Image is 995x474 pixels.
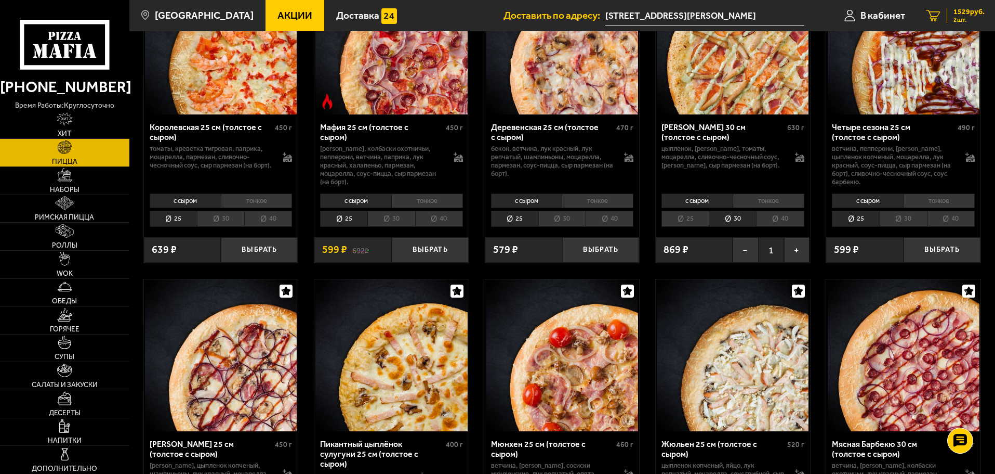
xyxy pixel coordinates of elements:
[57,270,73,277] span: WOK
[562,237,639,263] button: Выбрать
[756,211,804,227] li: 40
[52,158,77,165] span: Пицца
[904,237,980,263] button: Выбрать
[709,211,756,227] li: 30
[661,439,785,459] div: Жюльен 25 см (толстое с сыром)
[52,242,77,249] span: Роллы
[491,439,614,459] div: Мюнхен 25 см (толстое с сыром)
[145,279,297,431] img: Чикен Барбекю 25 см (толстое с сыром)
[336,10,379,20] span: Доставка
[733,237,758,263] button: −
[320,145,443,186] p: [PERSON_NAME], колбаски охотничьи, пепперони, ветчина, паприка, лук красный, халапеньо, пармезан,...
[315,279,467,431] img: Пикантный цыплёнок сулугуни 25 см (толстое с сыром)
[832,122,955,142] div: Четыре сезона 25 см (толстое с сыром)
[50,326,79,333] span: Горячее
[322,245,347,255] span: 599 ₽
[197,211,244,227] li: 30
[605,6,804,25] span: улица Софьи Ковалевской, 10к4
[953,17,985,23] span: 2 шт.
[392,237,469,263] button: Выбрать
[927,211,975,227] li: 40
[35,214,94,221] span: Римская пицца
[958,123,975,132] span: 490 г
[491,122,614,142] div: Деревенская 25 см (толстое с сыром)
[787,440,804,449] span: 520 г
[48,437,82,444] span: Напитки
[320,94,335,109] img: Острое блюдо
[656,279,810,431] a: Жюльен 25 см (толстое с сыром)
[314,279,469,431] a: Пикантный цыплёнок сулугуни 25 см (толстое с сыром)
[446,440,463,449] span: 400 г
[352,245,369,255] s: 692 ₽
[616,440,633,449] span: 460 г
[415,211,463,227] li: 40
[586,211,633,227] li: 40
[320,194,391,208] li: с сыром
[144,279,298,431] a: Чикен Барбекю 25 см (толстое с сыром)
[320,439,443,469] div: Пикантный цыплёнок сулугуни 25 см (толстое с сыром)
[664,245,688,255] span: 869 ₽
[491,145,614,178] p: бекон, ветчина, лук красный, лук репчатый, шампиньоны, моцарелла, пармезан, соус-пицца, сыр парме...
[275,123,292,132] span: 450 г
[880,211,927,227] li: 30
[150,145,273,170] p: томаты, креветка тигровая, паприка, моцарелла, пармезан, сливочно-чесночный соус, сыр пармезан (н...
[832,145,955,186] p: ветчина, пепперони, [PERSON_NAME], цыпленок копченый, моцарелла, лук красный, соус-пицца, сыр пар...
[221,237,298,263] button: Выбрать
[826,279,980,431] a: Мясная Барбекю 30 см (толстое с сыром)
[538,211,586,227] li: 30
[150,194,221,208] li: с сыром
[661,122,785,142] div: [PERSON_NAME] 30 см (толстое с сыром)
[486,279,638,431] img: Мюнхен 25 см (толстое с сыром)
[391,194,463,208] li: тонкое
[277,10,312,20] span: Акции
[367,211,415,227] li: 30
[903,194,975,208] li: тонкое
[503,10,605,20] span: Доставить по адресу:
[58,130,71,137] span: Хит
[49,409,81,417] span: Десерты
[152,245,177,255] span: 639 ₽
[491,211,538,227] li: 25
[221,194,293,208] li: тонкое
[150,122,273,142] div: Королевская 25 см (толстое с сыром)
[150,439,273,459] div: [PERSON_NAME] 25 см (толстое с сыром)
[320,211,367,227] li: 25
[832,439,955,459] div: Мясная Барбекю 30 см (толстое с сыром)
[759,237,784,263] span: 1
[244,211,292,227] li: 40
[953,8,985,16] span: 1529 руб.
[32,381,98,389] span: Салаты и закуски
[657,279,808,431] img: Жюльен 25 см (толстое с сыром)
[605,6,804,25] input: Ваш адрес доставки
[784,237,810,263] button: +
[275,440,292,449] span: 450 г
[381,8,397,24] img: 15daf4d41897b9f0e9f617042186c801.svg
[860,10,905,20] span: В кабинет
[832,211,879,227] li: 25
[661,145,785,170] p: цыпленок, [PERSON_NAME], томаты, моцарелла, сливочно-чесночный соус, [PERSON_NAME], сыр пармезан ...
[834,245,859,255] span: 599 ₽
[485,279,640,431] a: Мюнхен 25 см (толстое с сыром)
[828,279,979,431] img: Мясная Барбекю 30 см (толстое с сыром)
[32,465,97,472] span: Дополнительно
[832,194,903,208] li: с сыром
[661,194,733,208] li: с сыром
[493,245,518,255] span: 579 ₽
[155,10,254,20] span: [GEOGRAPHIC_DATA]
[491,194,562,208] li: с сыром
[320,122,443,142] div: Мафия 25 см (толстое с сыром)
[446,123,463,132] span: 450 г
[661,211,709,227] li: 25
[50,186,79,194] span: Наборы
[150,211,197,227] li: 25
[55,353,74,361] span: Супы
[733,194,804,208] li: тонкое
[52,298,77,305] span: Обеды
[616,123,633,132] span: 470 г
[562,194,633,208] li: тонкое
[787,123,804,132] span: 630 г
